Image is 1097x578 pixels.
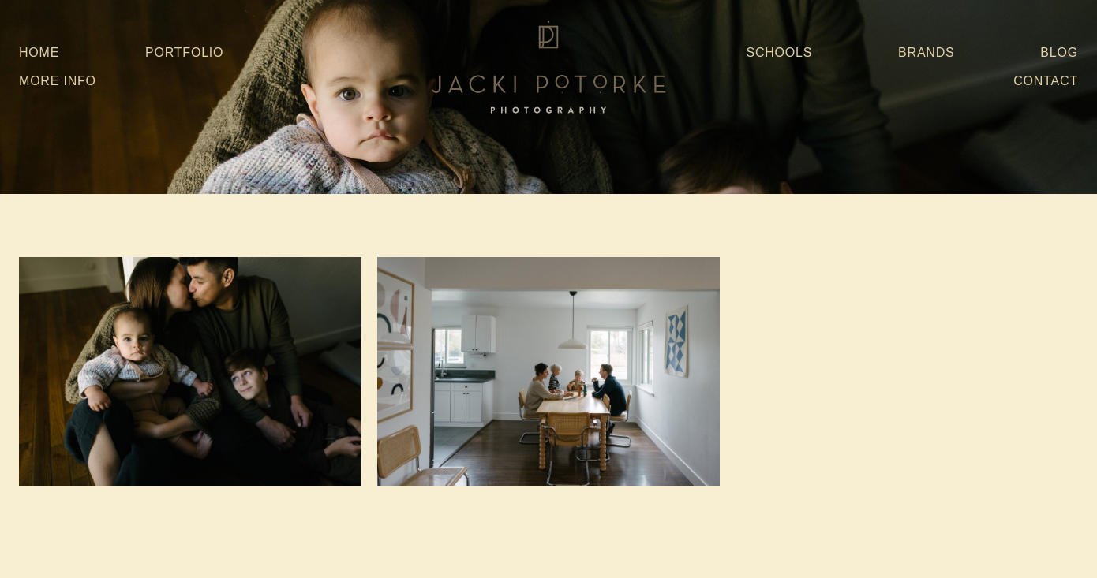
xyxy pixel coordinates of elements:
[145,46,223,59] a: Portfolio
[19,67,96,95] a: More Info
[1013,67,1078,95] a: Contact
[898,39,954,67] a: Brands
[19,257,361,486] img: molina-nov2023-jackipotorkephoto-416.jpg
[1040,39,1078,67] a: Blog
[19,39,59,67] a: Home
[422,17,675,117] img: Jacki Potorke Sacramento Family Photographer
[377,257,720,486] img: heim-2022-jackipotorkephoto-59.jpg
[746,39,812,67] a: Schools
